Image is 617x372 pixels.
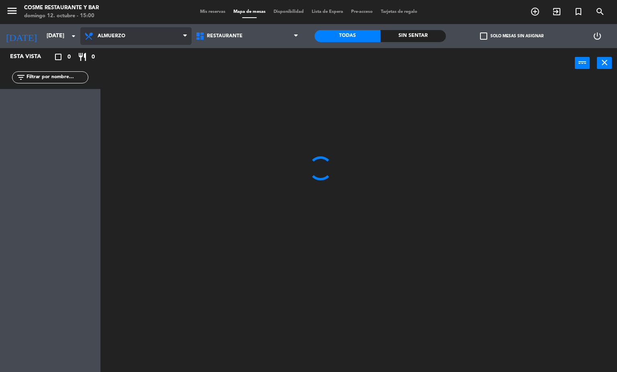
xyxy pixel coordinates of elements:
[592,31,602,41] i: power_settings_new
[16,73,26,82] i: filter_list
[552,7,562,16] i: exit_to_app
[229,10,270,14] span: Mapa de mesas
[377,10,421,14] span: Tarjetas de regalo
[597,57,612,69] button: close
[24,4,99,12] div: Cosme Restaurante y Bar
[270,10,308,14] span: Disponibilidad
[6,5,18,20] button: menu
[574,7,583,16] i: turned_in_not
[347,10,377,14] span: Pre-acceso
[308,10,347,14] span: Lista de Espera
[92,53,95,62] span: 0
[578,58,587,67] i: power_input
[69,31,78,41] i: arrow_drop_down
[98,33,125,39] span: Almuerzo
[530,7,540,16] i: add_circle_outline
[196,10,229,14] span: Mis reservas
[380,30,446,42] div: Sin sentar
[6,5,18,17] i: menu
[207,33,243,39] span: Restaurante
[67,53,71,62] span: 0
[600,58,609,67] i: close
[480,32,487,40] span: check_box_outline_blank
[480,32,543,40] label: Solo mesas sin asignar
[595,7,605,16] i: search
[4,52,58,62] div: Esta vista
[575,57,590,69] button: power_input
[78,52,87,62] i: restaurant
[315,30,380,42] div: Todas
[26,73,88,82] input: Filtrar por nombre...
[24,12,99,20] div: domingo 12. octubre - 15:00
[53,52,63,62] i: crop_square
